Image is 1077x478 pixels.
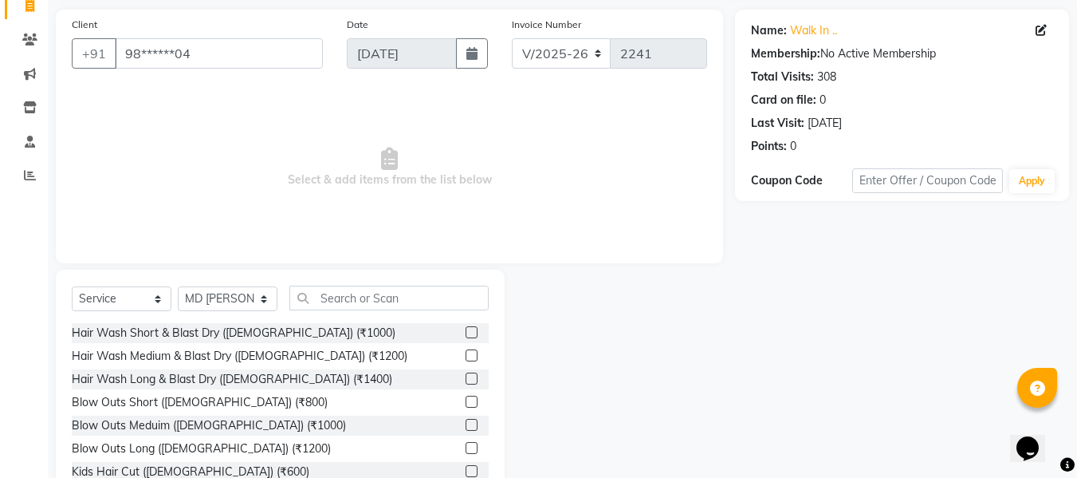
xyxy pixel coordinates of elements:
[289,286,489,310] input: Search or Scan
[751,45,1053,62] div: No Active Membership
[852,168,1003,193] input: Enter Offer / Coupon Code
[1009,169,1055,193] button: Apply
[751,115,804,132] div: Last Visit:
[1010,414,1061,462] iframe: chat widget
[72,325,395,342] div: Hair Wash Short & Blast Dry ([DEMOGRAPHIC_DATA]) (₹1000)
[808,115,842,132] div: [DATE]
[820,92,826,109] div: 0
[72,417,346,434] div: Blow Outs Meduim ([DEMOGRAPHIC_DATA]) (₹1000)
[72,371,392,388] div: Hair Wash Long & Blast Dry ([DEMOGRAPHIC_DATA]) (₹1400)
[72,394,328,411] div: Blow Outs Short ([DEMOGRAPHIC_DATA]) (₹800)
[790,22,837,39] a: Walk In ..
[817,69,836,85] div: 308
[347,18,368,32] label: Date
[72,348,407,365] div: Hair Wash Medium & Blast Dry ([DEMOGRAPHIC_DATA]) (₹1200)
[72,88,707,247] span: Select & add items from the list below
[751,92,816,109] div: Card on file:
[72,440,331,457] div: Blow Outs Long ([DEMOGRAPHIC_DATA]) (₹1200)
[751,45,820,62] div: Membership:
[751,69,814,85] div: Total Visits:
[72,18,97,32] label: Client
[751,138,787,155] div: Points:
[751,22,787,39] div: Name:
[751,172,851,189] div: Coupon Code
[72,38,116,69] button: +91
[790,138,796,155] div: 0
[512,18,581,32] label: Invoice Number
[115,38,323,69] input: Search by Name/Mobile/Email/Code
